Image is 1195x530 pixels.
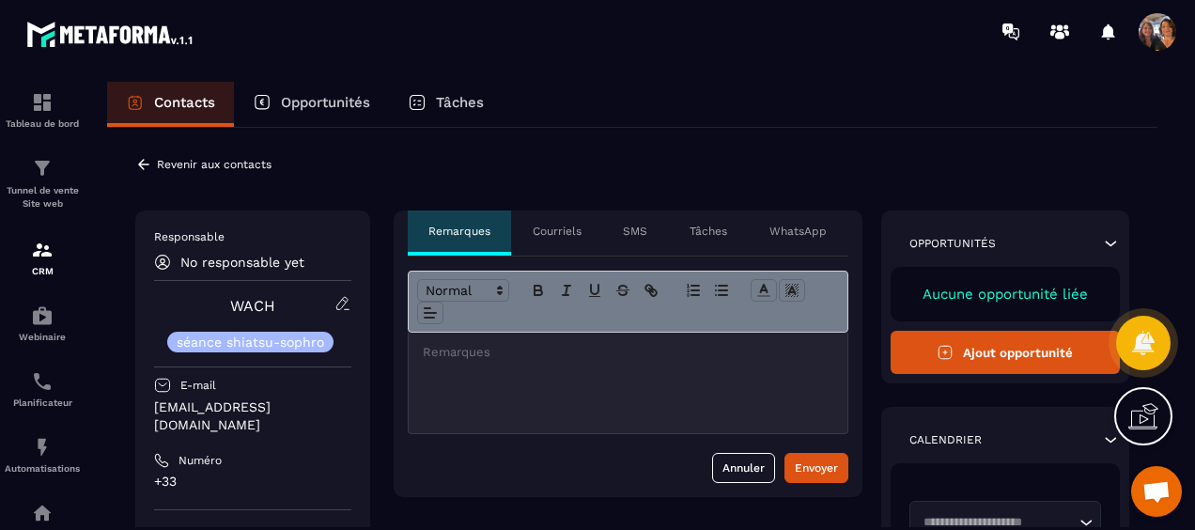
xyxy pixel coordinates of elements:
[891,331,1121,374] button: Ajout opportunité
[234,82,389,127] a: Opportunités
[5,184,80,210] p: Tunnel de vente Site web
[5,463,80,474] p: Automatisations
[5,290,80,356] a: automationsautomationsWebinaire
[31,239,54,261] img: formation
[5,77,80,143] a: formationformationTableau de bord
[5,266,80,276] p: CRM
[154,229,351,244] p: Responsable
[795,459,838,477] div: Envoyer
[31,370,54,393] img: scheduler
[5,143,80,225] a: formationformationTunnel de vente Site web
[31,436,54,459] img: automations
[909,236,996,251] p: Opportunités
[5,422,80,488] a: automationsautomationsAutomatisations
[177,335,324,349] p: séance shiatsu-sophro
[154,473,351,491] p: +33
[769,224,827,239] p: WhatsApp
[712,453,775,483] button: Annuler
[230,297,275,315] a: WACH
[533,224,582,239] p: Courriels
[1131,466,1182,517] div: Ouvrir le chat
[26,17,195,51] img: logo
[180,255,304,270] p: No responsable yet
[157,158,272,171] p: Revenir aux contacts
[31,91,54,114] img: formation
[107,82,234,127] a: Contacts
[154,94,215,111] p: Contacts
[154,398,351,434] p: [EMAIL_ADDRESS][DOMAIN_NAME]
[5,118,80,129] p: Tableau de bord
[281,94,370,111] p: Opportunités
[5,332,80,342] p: Webinaire
[428,224,490,239] p: Remarques
[784,453,848,483] button: Envoyer
[690,224,727,239] p: Tâches
[909,432,982,447] p: Calendrier
[436,94,484,111] p: Tâches
[31,502,54,524] img: automations
[5,397,80,408] p: Planificateur
[389,82,503,127] a: Tâches
[909,286,1102,303] p: Aucune opportunité liée
[31,304,54,327] img: automations
[623,224,647,239] p: SMS
[5,356,80,422] a: schedulerschedulerPlanificateur
[5,225,80,290] a: formationformationCRM
[31,157,54,179] img: formation
[178,453,222,468] p: Numéro
[180,378,216,393] p: E-mail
